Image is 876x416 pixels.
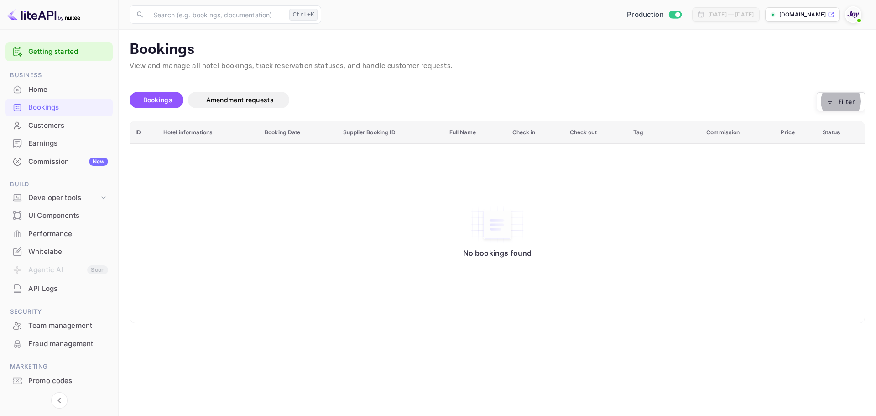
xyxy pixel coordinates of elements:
img: No bookings found [470,205,525,244]
div: Getting started [5,42,113,61]
div: Home [5,81,113,99]
div: Ctrl+K [289,9,318,21]
a: Promo codes [5,372,113,389]
th: Price [775,121,817,144]
div: Developer tools [5,190,113,206]
div: UI Components [28,211,108,221]
div: API Logs [28,284,108,294]
a: API Logs [5,280,113,297]
div: Earnings [28,138,108,149]
button: Collapse navigation [51,392,68,409]
th: Booking Date [259,121,338,144]
div: Promo codes [28,376,108,386]
div: Home [28,84,108,95]
th: Hotel informations [158,121,259,144]
div: Commission [28,157,108,167]
th: Supplier Booking ID [338,121,443,144]
span: Security [5,307,113,317]
span: Amendment requests [206,96,274,104]
span: Build [5,179,113,190]
th: Commission [701,121,775,144]
input: Search (e.g. bookings, documentation) [148,5,286,24]
div: Bookings [28,102,108,113]
a: Getting started [28,47,108,57]
div: Earnings [5,135,113,153]
span: Bookings [143,96,172,104]
div: Bookings [5,99,113,116]
div: account-settings tabs [130,92,817,108]
th: ID [130,121,158,144]
a: Fraud management [5,335,113,352]
a: Team management [5,317,113,334]
th: Check in [507,121,564,144]
img: LiteAPI logo [7,7,80,22]
div: Fraud management [28,339,108,349]
div: [DATE] — [DATE] [708,11,754,19]
div: New [89,158,108,166]
div: Fraud management [5,335,113,353]
span: Marketing [5,362,113,372]
a: Home [5,81,113,98]
table: booking table [130,121,865,323]
span: Production [627,10,664,20]
span: Business [5,70,113,80]
div: Switch to Sandbox mode [623,10,685,20]
div: Promo codes [5,372,113,390]
p: [DOMAIN_NAME] [779,11,826,19]
th: Check out [564,121,628,144]
img: With Joy [846,7,860,22]
div: Team management [28,321,108,331]
div: Whitelabel [28,247,108,257]
div: Customers [5,117,113,135]
div: Whitelabel [5,243,113,261]
p: Bookings [130,41,865,59]
a: Performance [5,225,113,242]
p: View and manage all hotel bookings, track reservation statuses, and handle customer requests. [130,61,865,72]
a: Bookings [5,99,113,116]
div: Customers [28,121,108,131]
th: Status [817,121,865,144]
a: UI Components [5,207,113,224]
th: Tag [628,121,701,144]
a: CommissionNew [5,153,113,170]
div: CommissionNew [5,153,113,171]
a: Whitelabel [5,243,113,260]
div: Performance [28,229,108,239]
th: Full Name [444,121,507,144]
div: Performance [5,225,113,243]
p: No bookings found [463,248,532,258]
a: Customers [5,117,113,134]
div: Developer tools [28,193,99,203]
a: Earnings [5,135,113,152]
button: Filter [817,92,865,111]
